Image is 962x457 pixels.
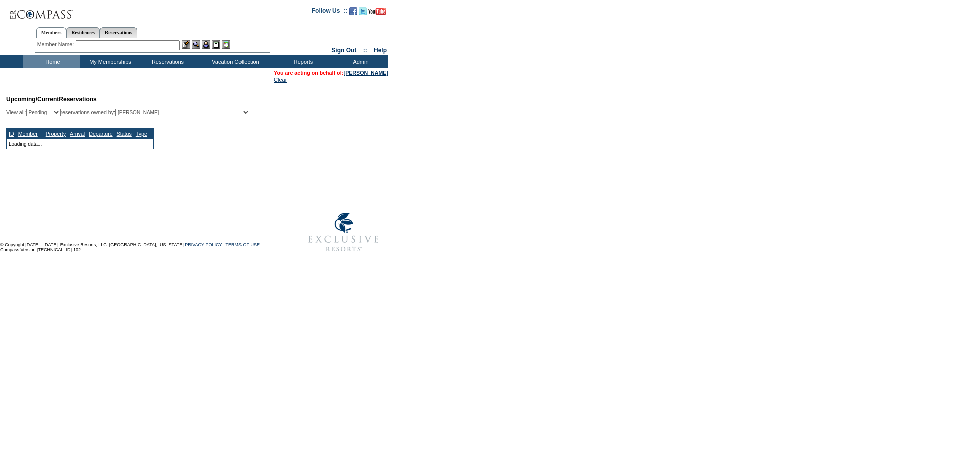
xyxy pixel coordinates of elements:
td: Reports [273,55,331,68]
a: PRIVACY POLICY [185,242,222,247]
a: Clear [274,77,287,83]
span: You are acting on behalf of: [274,70,388,76]
a: Property [46,131,66,137]
img: Become our fan on Facebook [349,7,357,15]
img: Exclusive Resorts [299,207,388,257]
a: Help [374,47,387,54]
td: Home [23,55,80,68]
a: ID [9,131,14,137]
a: Members [36,27,67,38]
a: Become our fan on Facebook [349,10,357,16]
td: My Memberships [80,55,138,68]
a: [PERSON_NAME] [344,70,388,76]
td: Loading data... [7,139,154,149]
img: Impersonate [202,40,210,49]
span: :: [363,47,367,54]
a: Subscribe to our YouTube Channel [368,10,386,16]
a: Sign Out [331,47,356,54]
a: Reservations [100,27,137,38]
div: View all: reservations owned by: [6,109,255,116]
td: Vacation Collection [195,55,273,68]
a: Follow us on Twitter [359,10,367,16]
img: b_calculator.gif [222,40,230,49]
a: Member [18,131,38,137]
a: TERMS OF USE [226,242,260,247]
span: Upcoming/Current [6,96,59,103]
a: Status [117,131,132,137]
img: Subscribe to our YouTube Channel [368,8,386,15]
img: View [192,40,200,49]
img: Reservations [212,40,220,49]
a: Arrival [70,131,85,137]
td: Reservations [138,55,195,68]
img: b_edit.gif [182,40,190,49]
div: Member Name: [37,40,76,49]
td: Follow Us :: [312,6,347,18]
a: Departure [89,131,112,137]
td: Admin [331,55,388,68]
a: Residences [66,27,100,38]
img: Follow us on Twitter [359,7,367,15]
span: Reservations [6,96,97,103]
a: Type [136,131,147,137]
